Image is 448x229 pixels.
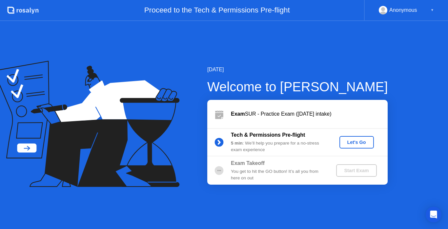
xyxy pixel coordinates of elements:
[231,160,265,166] b: Exam Takeoff
[207,77,388,97] div: Welcome to [PERSON_NAME]
[231,140,325,153] div: : We’ll help you prepare for a no-stress exam experience
[336,164,377,177] button: Start Exam
[389,6,417,14] div: Anonymous
[426,207,441,222] div: Open Intercom Messenger
[231,168,325,182] div: You get to hit the GO button! It’s all you from here on out
[342,140,371,145] div: Let's Go
[231,141,243,146] b: 5 min
[231,111,245,117] b: Exam
[339,168,374,173] div: Start Exam
[231,110,388,118] div: SUR - Practice Exam ([DATE] intake)
[207,66,388,74] div: [DATE]
[339,136,374,149] button: Let's Go
[431,6,434,14] div: ▼
[231,132,305,138] b: Tech & Permissions Pre-flight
